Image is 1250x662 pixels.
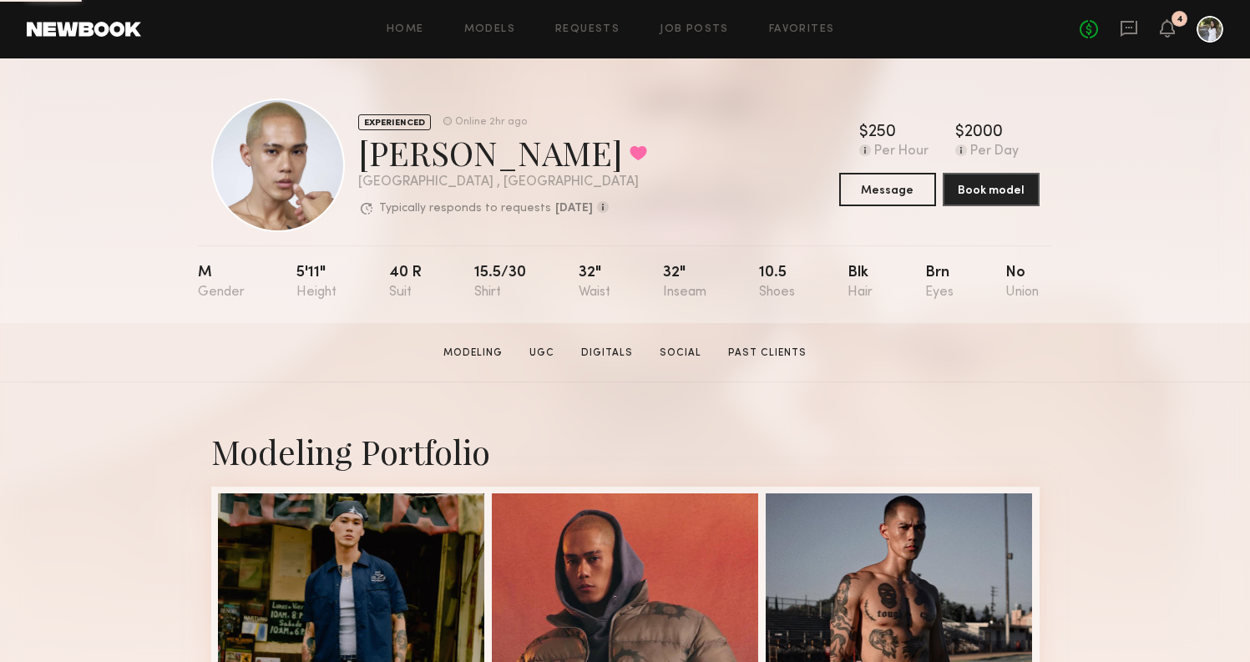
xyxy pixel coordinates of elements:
div: $ [859,124,868,141]
div: Modeling Portfolio [211,429,1040,473]
div: 32" [579,265,610,300]
div: 5'11" [296,265,337,300]
a: Social [653,346,708,361]
div: 250 [868,124,896,141]
a: Past Clients [721,346,813,361]
div: 2000 [964,124,1003,141]
div: Blk [848,265,873,300]
a: Favorites [769,24,835,35]
div: Per Day [970,144,1019,159]
button: Book model [943,173,1040,206]
b: [DATE] [555,203,593,215]
div: Per Hour [874,144,929,159]
a: Digitals [574,346,640,361]
div: No [1005,265,1039,300]
p: Typically responds to requests [379,203,551,215]
div: Online 2hr ago [455,117,527,128]
a: Requests [555,24,620,35]
div: 32" [663,265,706,300]
a: Home [387,24,424,35]
div: $ [955,124,964,141]
div: [PERSON_NAME] [358,130,647,174]
div: 10.5 [759,265,795,300]
div: M [198,265,245,300]
div: Brn [925,265,954,300]
div: 4 [1177,15,1183,24]
div: 15.5/30 [474,265,526,300]
div: 40 r [389,265,422,300]
a: Models [464,24,515,35]
button: Message [839,173,936,206]
a: Job Posts [660,24,729,35]
a: UGC [523,346,561,361]
a: Modeling [437,346,509,361]
div: [GEOGRAPHIC_DATA] , [GEOGRAPHIC_DATA] [358,175,647,190]
div: EXPERIENCED [358,114,431,130]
